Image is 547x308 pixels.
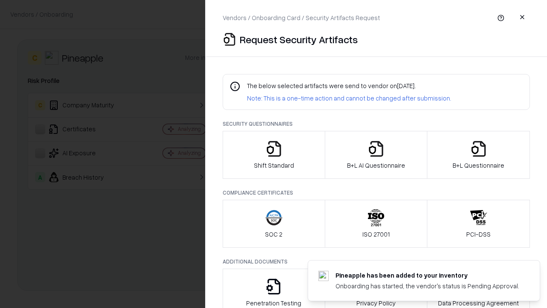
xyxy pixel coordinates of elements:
p: Privacy Policy [356,299,396,308]
p: SOC 2 [265,230,282,239]
img: pineappleenergy.com [318,271,329,281]
p: Vendors / Onboarding Card / Security Artifacts Request [223,13,380,22]
p: Penetration Testing [246,299,301,308]
p: Note: This is a one-time action and cannot be changed after submission. [247,94,451,103]
p: Request Security Artifacts [240,33,358,46]
p: Additional Documents [223,258,530,265]
p: Security Questionnaires [223,120,530,127]
p: Shift Standard [254,161,294,170]
p: Compliance Certificates [223,189,530,196]
p: B+L AI Questionnaire [347,161,405,170]
button: ISO 27001 [325,200,428,248]
p: Data Processing Agreement [438,299,519,308]
p: B+L Questionnaire [453,161,504,170]
button: B+L Questionnaire [427,131,530,179]
button: B+L AI Questionnaire [325,131,428,179]
p: The below selected artifacts were send to vendor on [DATE] . [247,81,451,90]
div: Onboarding has started, the vendor's status is Pending Approval. [335,281,519,290]
button: PCI-DSS [427,200,530,248]
button: Shift Standard [223,131,325,179]
p: ISO 27001 [362,230,390,239]
div: Pineapple has been added to your inventory [335,271,519,280]
button: SOC 2 [223,200,325,248]
p: PCI-DSS [466,230,491,239]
